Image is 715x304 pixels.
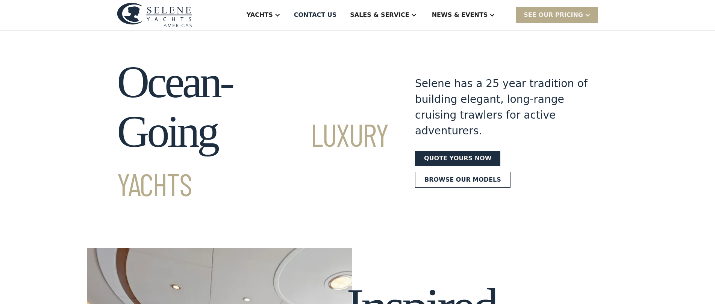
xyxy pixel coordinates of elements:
[516,7,598,23] div: SEE Our Pricing
[294,11,337,20] div: Contact US
[117,115,388,203] span: Luxury Yachts
[350,11,409,20] div: Sales & Service
[117,3,192,27] img: logo
[415,151,500,166] a: Quote yours now
[432,11,488,20] div: News & EVENTS
[524,11,583,20] div: SEE Our Pricing
[415,76,588,139] div: Selene has a 25 year tradition of building elegant, long-range cruising trawlers for active adven...
[247,11,273,20] div: Yachts
[117,57,388,206] h1: Ocean-Going
[415,172,510,188] a: Browse our models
